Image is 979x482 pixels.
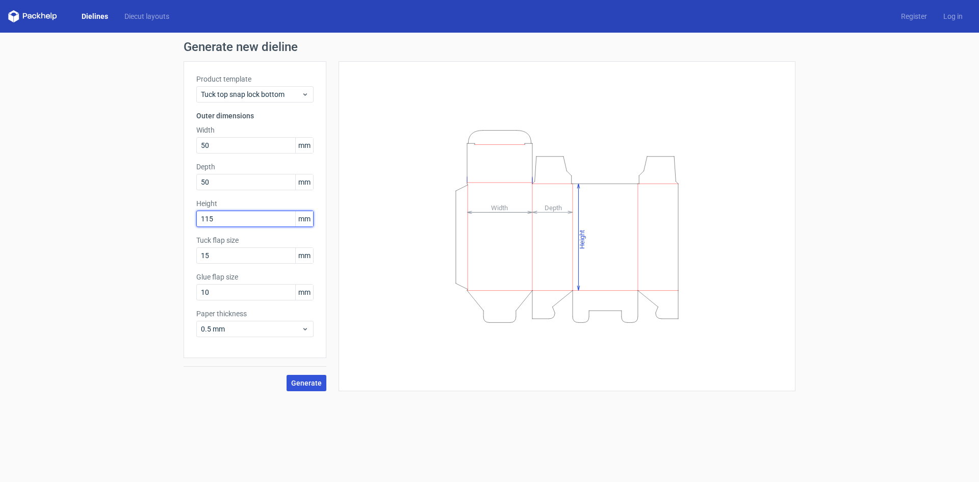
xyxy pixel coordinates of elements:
[201,324,301,334] span: 0.5 mm
[295,211,313,226] span: mm
[196,162,314,172] label: Depth
[578,230,586,248] tspan: Height
[291,379,322,387] span: Generate
[196,74,314,84] label: Product template
[295,138,313,153] span: mm
[295,285,313,300] span: mm
[196,111,314,121] h3: Outer dimensions
[491,204,508,211] tspan: Width
[545,204,562,211] tspan: Depth
[116,11,177,21] a: Diecut layouts
[73,11,116,21] a: Dielines
[196,235,314,245] label: Tuck flap size
[196,272,314,282] label: Glue flap size
[196,198,314,209] label: Height
[184,41,795,53] h1: Generate new dieline
[287,375,326,391] button: Generate
[295,248,313,263] span: mm
[893,11,935,21] a: Register
[295,174,313,190] span: mm
[935,11,971,21] a: Log in
[196,125,314,135] label: Width
[196,309,314,319] label: Paper thickness
[201,89,301,99] span: Tuck top snap lock bottom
